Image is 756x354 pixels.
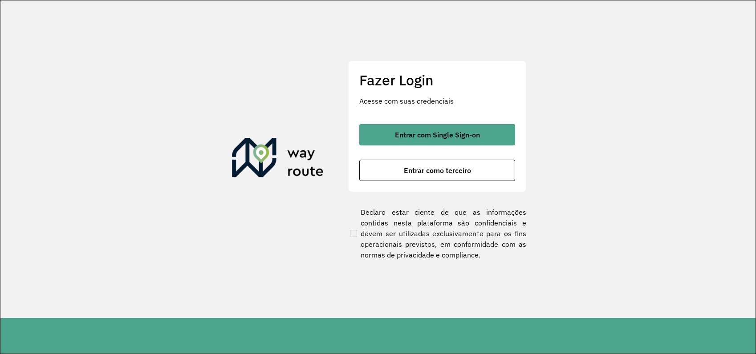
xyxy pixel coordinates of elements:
[395,131,480,138] span: Entrar com Single Sign-on
[359,72,515,88] h2: Fazer Login
[348,207,526,260] label: Declaro estar ciente de que as informações contidas nesta plataforma são confidenciais e devem se...
[359,124,515,145] button: button
[404,167,471,174] span: Entrar como terceiro
[359,96,515,106] p: Acesse com suas credenciais
[359,160,515,181] button: button
[232,138,324,181] img: Roteirizador AmbevTech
